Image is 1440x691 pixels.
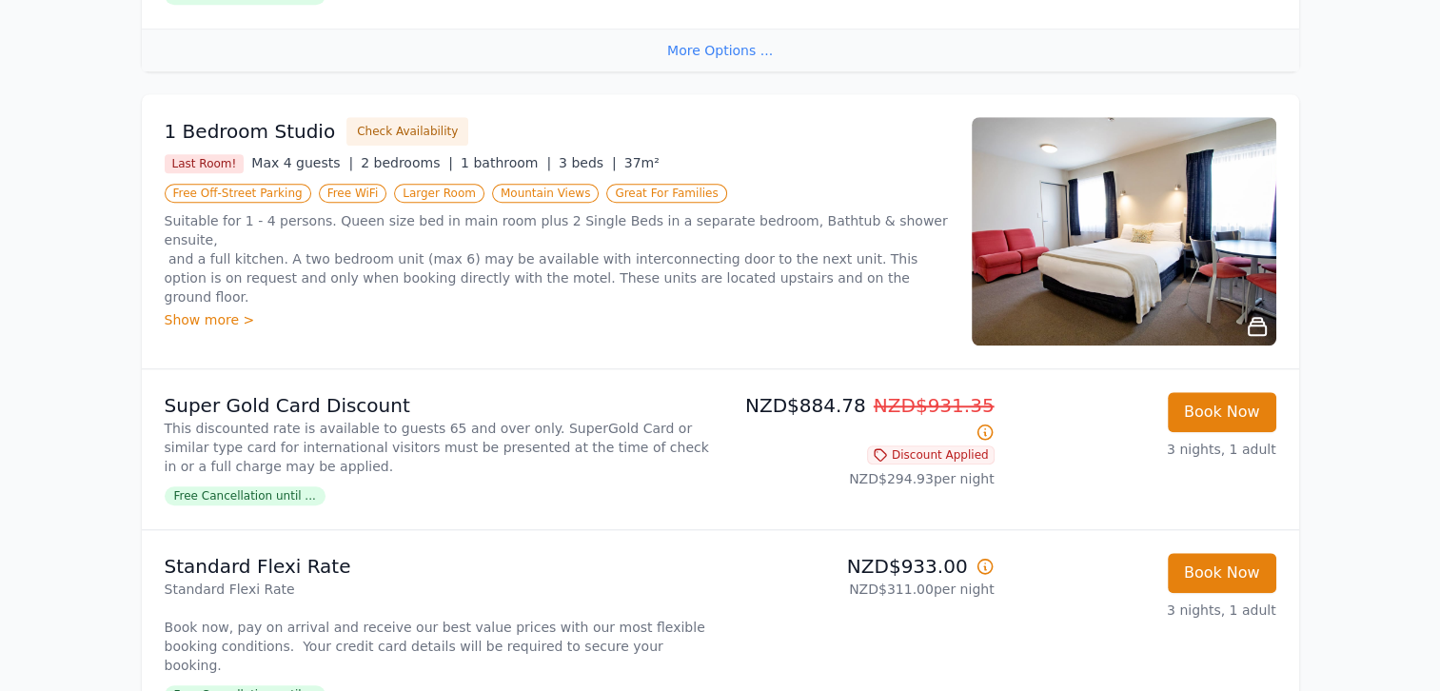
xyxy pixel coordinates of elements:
[1010,440,1276,459] p: 3 nights, 1 adult
[165,486,325,505] span: Free Cancellation until ...
[165,154,245,173] span: Last Room!
[606,184,726,203] span: Great For Families
[165,553,713,580] p: Standard Flexi Rate
[165,310,949,329] div: Show more >
[492,184,599,203] span: Mountain Views
[624,155,660,170] span: 37m²
[1010,601,1276,620] p: 3 nights, 1 adult
[874,394,995,417] span: NZD$931.35
[394,184,484,203] span: Larger Room
[165,184,311,203] span: Free Off-Street Parking
[1168,553,1276,593] button: Book Now
[728,553,995,580] p: NZD$933.00
[728,392,995,445] p: NZD$884.78
[361,155,453,170] span: 2 bedrooms |
[165,580,713,675] p: Standard Flexi Rate Book now, pay on arrival and receive our best value prices with our most flex...
[728,469,995,488] p: NZD$294.93 per night
[346,117,468,146] button: Check Availability
[251,155,353,170] span: Max 4 guests |
[165,392,713,419] p: Super Gold Card Discount
[728,580,995,599] p: NZD$311.00 per night
[867,445,995,464] span: Discount Applied
[165,419,713,476] p: This discounted rate is available to guests 65 and over only. SuperGold Card or similar type card...
[165,118,336,145] h3: 1 Bedroom Studio
[1168,392,1276,432] button: Book Now
[319,184,387,203] span: Free WiFi
[559,155,617,170] span: 3 beds |
[165,211,949,306] p: Suitable for 1 - 4 persons. Queen size bed in main room plus 2 Single Beds in a separate bedroom,...
[461,155,551,170] span: 1 bathroom |
[142,29,1299,71] div: More Options ...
